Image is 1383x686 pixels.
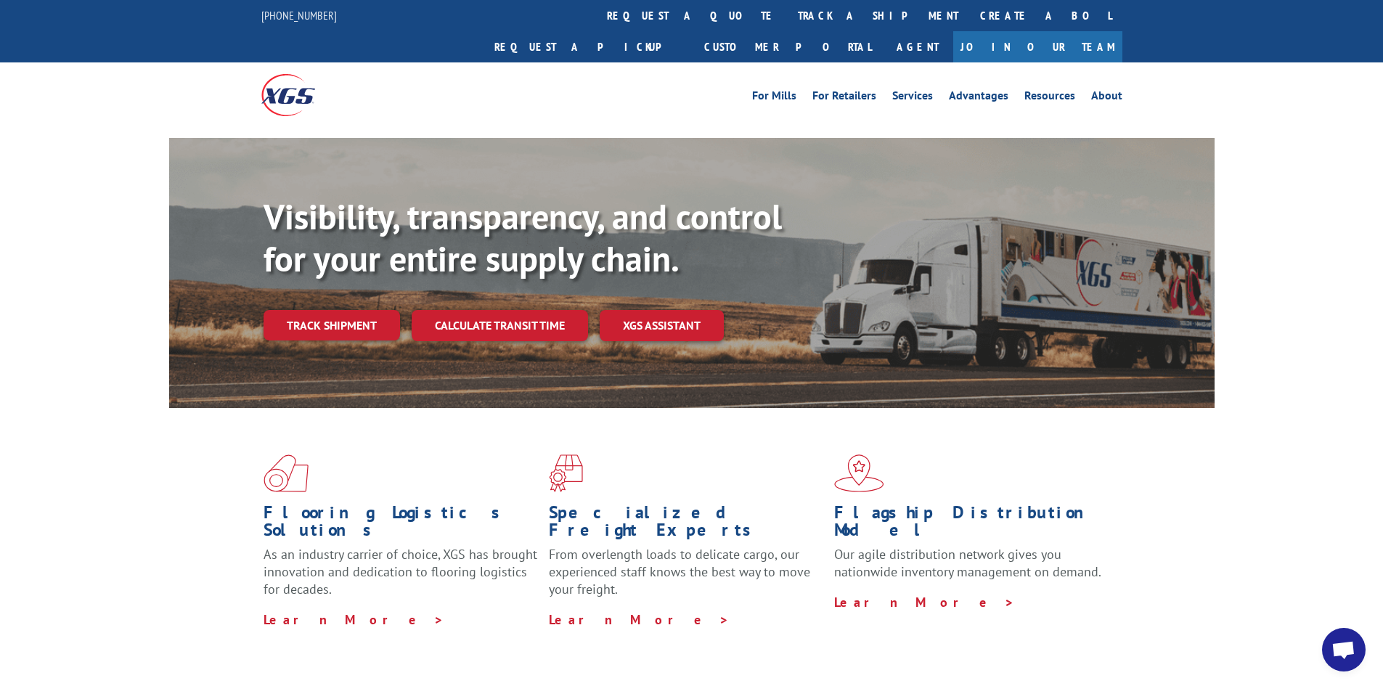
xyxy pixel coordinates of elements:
[949,90,1008,106] a: Advantages
[752,90,796,106] a: For Mills
[549,454,583,492] img: xgs-icon-focused-on-flooring-red
[1091,90,1122,106] a: About
[834,546,1101,580] span: Our agile distribution network gives you nationwide inventory management on demand.
[834,504,1109,546] h1: Flagship Distribution Model
[834,454,884,492] img: xgs-icon-flagship-distribution-model-red
[834,594,1015,611] a: Learn More >
[264,310,400,340] a: Track shipment
[1322,628,1366,671] div: Open chat
[264,194,782,281] b: Visibility, transparency, and control for your entire supply chain.
[412,310,588,341] a: Calculate transit time
[549,611,730,628] a: Learn More >
[261,8,337,23] a: [PHONE_NUMBER]
[812,90,876,106] a: For Retailers
[882,31,953,62] a: Agent
[600,310,724,341] a: XGS ASSISTANT
[549,546,823,611] p: From overlength loads to delicate cargo, our experienced staff knows the best way to move your fr...
[484,31,693,62] a: Request a pickup
[264,504,538,546] h1: Flooring Logistics Solutions
[892,90,933,106] a: Services
[549,504,823,546] h1: Specialized Freight Experts
[264,454,309,492] img: xgs-icon-total-supply-chain-intelligence-red
[693,31,882,62] a: Customer Portal
[953,31,1122,62] a: Join Our Team
[264,611,444,628] a: Learn More >
[264,546,537,597] span: As an industry carrier of choice, XGS has brought innovation and dedication to flooring logistics...
[1024,90,1075,106] a: Resources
